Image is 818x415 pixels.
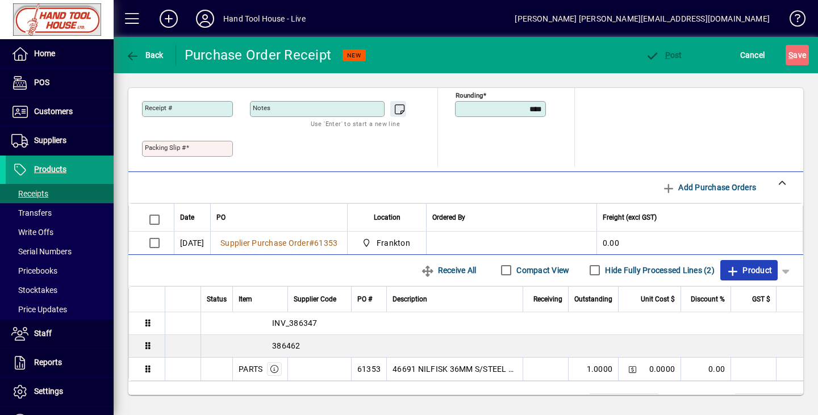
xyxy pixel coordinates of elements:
button: Post [642,45,685,65]
span: Receipts [11,189,48,198]
a: Reports [6,349,114,377]
app-page-header-button: Back [114,45,176,65]
span: Date [180,211,194,224]
a: Stocktakes [6,280,114,300]
span: Ordered By [432,211,465,224]
span: 0.0000 [649,363,675,375]
div: PARTS [239,363,262,375]
td: 0.00 [590,393,658,407]
span: Status [207,293,227,305]
span: PO [216,211,226,224]
span: Cancel [740,46,765,64]
a: Transfers [6,203,114,223]
a: Home [6,40,114,68]
a: Knowledge Base [781,2,804,39]
a: Settings [6,378,114,406]
td: 0.00 [596,232,803,254]
span: Stocktakes [11,286,57,295]
td: 46691 NILFISK 36MM S/STEEL HAND PIECE [386,358,523,380]
label: Hide Fully Processed Lines (2) [603,265,715,276]
a: Write Offs [6,223,114,242]
a: Customers [6,98,114,126]
span: Receiving [533,293,562,305]
span: Unit Cost $ [641,293,675,305]
span: Price Updates [11,305,67,314]
div: Freight (excl GST) [603,211,788,224]
span: Staff [34,329,52,338]
span: Frankton [359,236,415,250]
td: GST exclusive [667,393,735,407]
span: Supplier Code [294,293,336,305]
span: # [309,238,314,248]
mat-label: Rounding [456,91,483,99]
a: Staff [6,320,114,348]
span: S [788,51,793,60]
span: Location [374,211,400,224]
span: NEW [347,52,361,59]
span: ave [788,46,806,64]
button: Profile [187,9,223,29]
span: Product [726,261,772,279]
div: Hand Tool House - Live [223,10,306,28]
span: PO # [357,293,372,305]
span: Receive All [421,261,476,279]
span: Serial Numbers [11,247,72,256]
label: Compact View [514,265,569,276]
div: Ordered By [432,211,591,224]
button: Change Price Levels [624,361,640,377]
a: Price Updates [6,300,114,319]
a: Receipts [6,184,114,203]
td: 0.00 [681,358,731,380]
span: Frankton [377,237,410,249]
div: Purchase Order Receipt [185,46,332,64]
div: Date [180,211,204,224]
td: [DATE] [174,232,210,254]
span: Item [239,293,252,305]
span: Discount % [691,293,725,305]
td: Freight [521,393,590,407]
span: Transfers [11,208,52,217]
span: Write Offs [11,228,53,237]
a: Supplier Purchase Order#61353 [216,237,341,249]
span: Freight (excl GST) [603,211,657,224]
span: Description [393,293,427,305]
span: ost [645,51,682,60]
span: Back [126,51,164,60]
mat-label: Receipt # [145,104,172,112]
span: P [665,51,670,60]
mat-label: Packing Slip # [145,144,186,152]
button: Save [786,45,809,65]
a: Serial Numbers [6,242,114,261]
span: GST $ [752,293,770,305]
span: Outstanding [574,293,612,305]
td: 0.00 [735,393,803,407]
span: Settings [34,387,63,396]
td: 61353 [351,358,386,380]
span: Supplier Purchase Order [220,238,309,248]
button: Back [123,45,166,65]
a: Suppliers [6,127,114,155]
span: Suppliers [34,136,66,145]
span: Reports [34,358,62,367]
td: 1.0000 [568,358,618,380]
a: Pricebooks [6,261,114,280]
span: Customers [34,107,73,116]
mat-hint: Use 'Enter' to start a new line [311,117,400,130]
div: [PERSON_NAME] [PERSON_NAME][EMAIL_ADDRESS][DOMAIN_NAME] [515,10,770,28]
button: Product [720,260,778,280]
span: 61353 [314,238,337,248]
button: Cancel [737,45,768,65]
span: Pricebooks [11,266,57,275]
div: PO [216,211,341,224]
button: Add [151,9,187,29]
button: Add Purchase Orders [657,177,761,198]
span: Products [34,165,66,174]
mat-label: Notes [253,104,270,112]
span: Add Purchase Orders [662,178,756,196]
button: Receive All [416,260,481,280]
span: POS [34,78,49,87]
span: Home [34,49,55,58]
a: POS [6,69,114,97]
